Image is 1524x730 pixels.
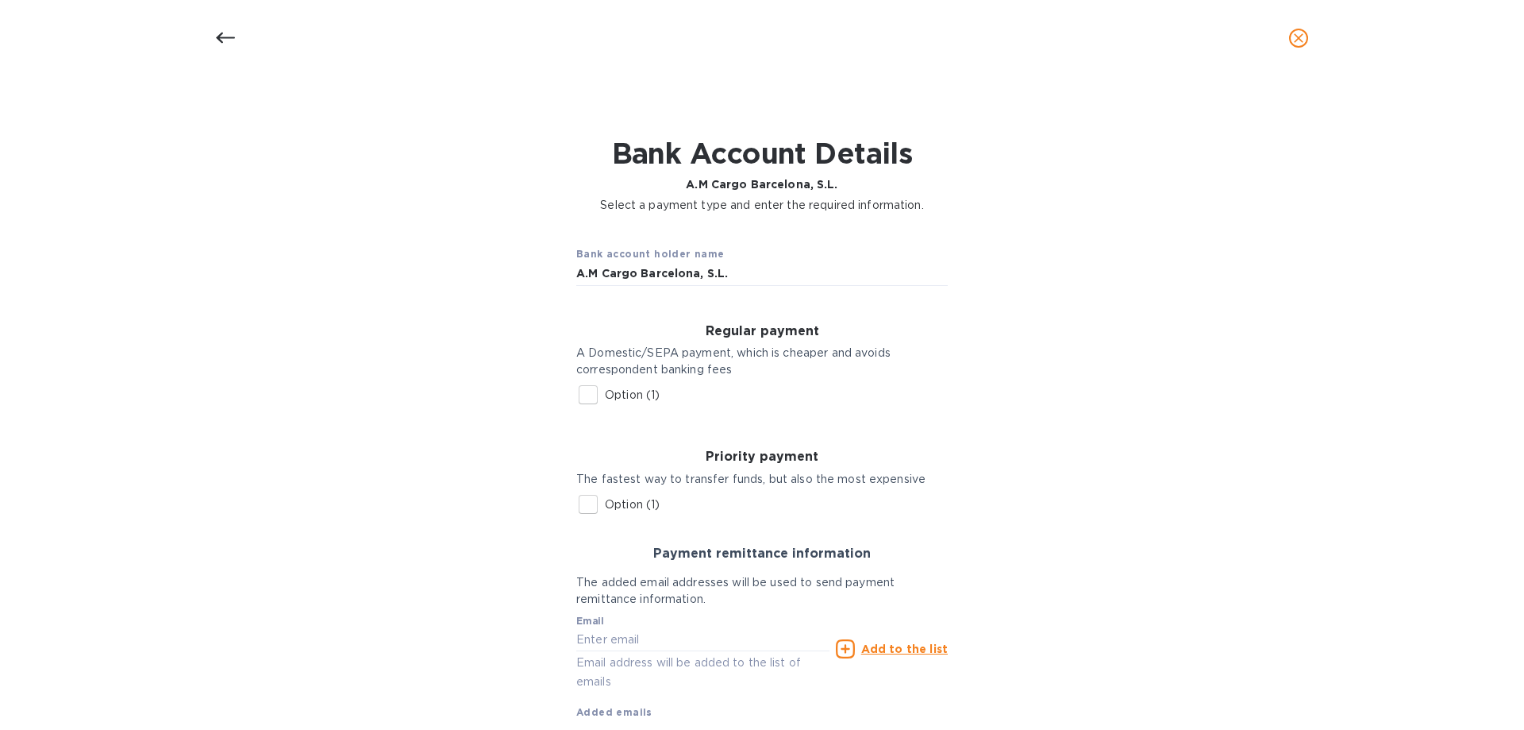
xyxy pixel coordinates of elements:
button: close [1280,19,1318,57]
h1: Bank Account Details [600,137,924,170]
u: Add to the list [861,643,948,655]
label: Email [576,616,604,626]
p: A Domestic/SEPA payment, which is cheaper and avoids correspondent banking fees [576,345,948,378]
h3: Regular payment [576,324,948,339]
input: Enter email [576,628,829,652]
p: Option (1) [605,496,660,513]
b: A.M Cargo Barcelona, S.L. [686,178,837,191]
p: The fastest way to transfer funds, but also the most expensive [576,471,948,488]
h3: Priority payment [576,450,948,465]
p: Email address will be added to the list of emails [576,654,829,690]
b: Added emails [576,706,652,718]
h3: Payment remittance information [576,547,948,562]
p: Option (1) [605,387,660,404]
p: Select a payment type and enter the required information. [600,197,924,214]
b: Bank account holder name [576,248,725,260]
p: The added email addresses will be used to send payment remittance information. [576,574,948,608]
